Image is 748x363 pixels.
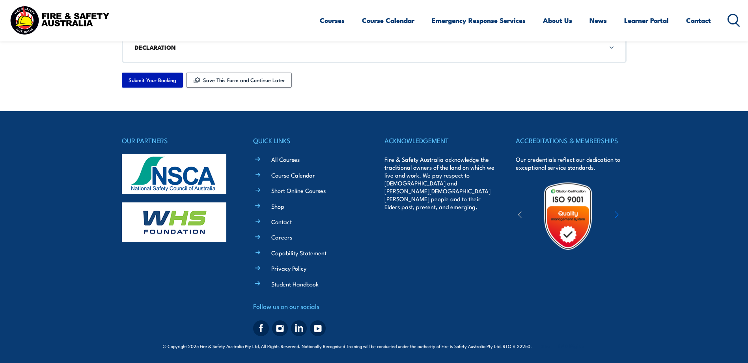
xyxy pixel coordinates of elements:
[271,249,326,257] a: Capability Statement
[533,181,603,251] img: Untitled design (19)
[384,155,495,211] p: Fire & Safety Australia acknowledge the traditional owners of the land on which we live and work....
[186,73,292,88] button: Save This Form and Continue Later
[253,135,364,146] h4: QUICK LINKS
[384,135,495,146] h4: ACKNOWLEDGEMENT
[253,301,364,312] h4: Follow us on our socials
[122,202,226,242] img: whs-logo-footer
[122,135,232,146] h4: OUR PARTNERS
[320,10,345,31] a: Courses
[603,202,672,230] img: ewpa-logo
[122,73,183,88] input: Submit Your Booking
[558,342,585,350] a: KND Digital
[516,155,626,171] p: Our credentials reflect our dedication to exceptional service standards.
[271,171,315,179] a: Course Calendar
[271,264,306,272] a: Privacy Policy
[432,10,526,31] a: Emergency Response Services
[541,343,585,349] span: Site:
[271,186,326,195] a: Short Online Courses
[271,217,292,226] a: Contact
[271,280,319,288] a: Student Handbook
[135,43,614,52] h3: DECLARATION
[271,202,284,210] a: Shop
[122,154,226,194] img: nsca-logo-footer
[516,135,626,146] h4: ACCREDITATIONS & MEMBERSHIPS
[122,32,627,63] div: DECLARATION
[163,342,585,350] span: © Copyright 2025 Fire & Safety Australia Pty Ltd, All Rights Reserved. Nationally Recognised Trai...
[589,10,607,31] a: News
[271,155,300,163] a: All Courses
[686,10,711,31] a: Contact
[271,233,292,241] a: Careers
[362,10,414,31] a: Course Calendar
[624,10,669,31] a: Learner Portal
[543,10,572,31] a: About Us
